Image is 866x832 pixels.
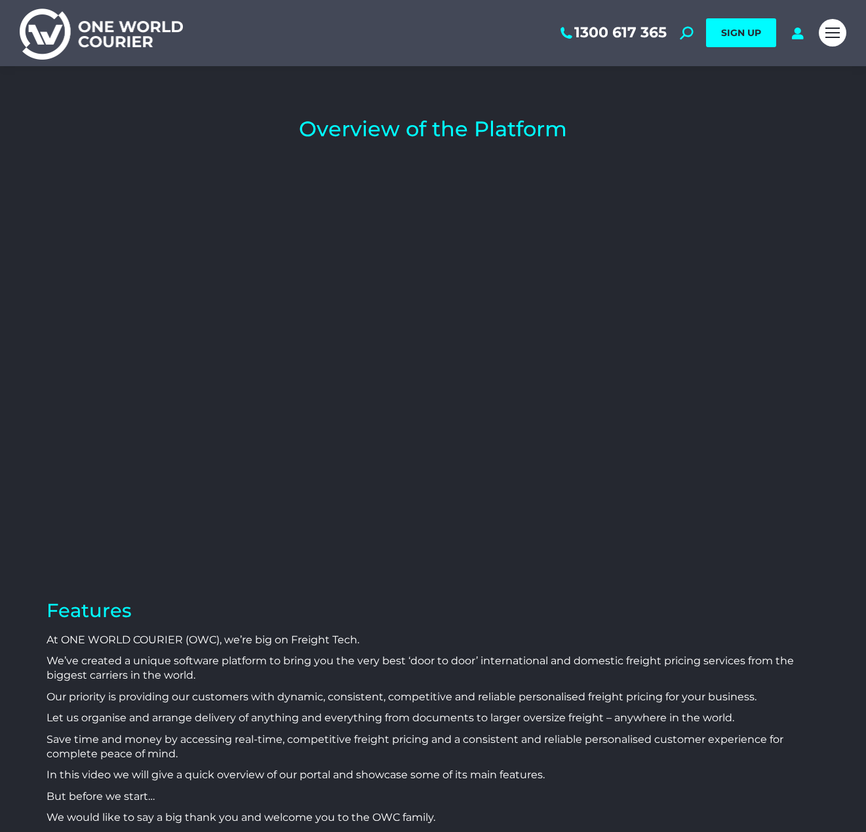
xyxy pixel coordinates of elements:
h2: Overview of the Platform [47,119,820,140]
p: We would like to say a big thank you and welcome you to the OWC family. [47,810,820,825]
a: 1300 617 365 [558,24,667,41]
p: In this video we will give a quick overview of our portal and showcase some of its main features. [47,768,820,782]
img: One World Courier [20,7,183,60]
h2: Features [47,601,820,620]
p: Save time and money by accessing real-time, competitive freight pricing and a consistent and reli... [47,732,820,762]
span: SIGN UP [721,27,761,39]
p: At ONE WORLD COURIER (OWC), we’re big on Freight Tech. [47,633,820,647]
p: Our priority is providing our customers with dynamic, consistent, competitive and reliable person... [47,690,820,704]
p: We’ve created a unique software platform to bring you the very best ‘door to door’ international ... [47,654,820,683]
p: But before we start… [47,789,820,804]
p: Let us organise and arrange delivery of anything and everything from documents to larger oversize... [47,711,820,725]
a: SIGN UP [706,18,776,47]
a: Mobile menu icon [819,19,846,47]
